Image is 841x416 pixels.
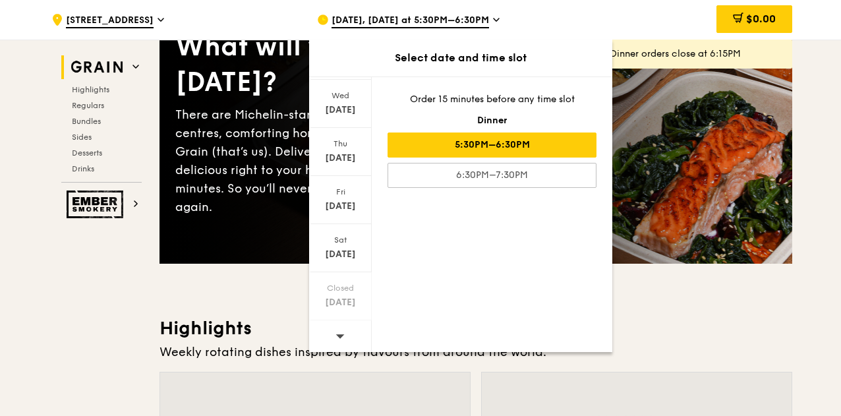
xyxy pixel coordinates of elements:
[175,29,476,100] div: What will you eat [DATE]?
[175,105,476,216] div: There are Michelin-star restaurants, hawker centres, comforting home-cooked classics… and Grain (...
[67,191,127,218] img: Ember Smokery web logo
[610,47,782,61] div: Dinner orders close at 6:15PM
[746,13,776,25] span: $0.00
[72,164,94,173] span: Drinks
[332,14,489,28] span: [DATE], [DATE] at 5:30PM–6:30PM
[67,55,127,79] img: Grain web logo
[388,133,596,158] div: 5:30PM–6:30PM
[311,235,370,245] div: Sat
[311,248,370,261] div: [DATE]
[309,50,612,66] div: Select date and time slot
[311,200,370,213] div: [DATE]
[72,148,102,158] span: Desserts
[311,90,370,101] div: Wed
[159,343,792,361] div: Weekly rotating dishes inspired by flavours from around the world.
[311,138,370,149] div: Thu
[159,316,792,340] h3: Highlights
[311,104,370,117] div: [DATE]
[72,101,104,110] span: Regulars
[388,114,596,127] div: Dinner
[311,283,370,293] div: Closed
[72,133,92,142] span: Sides
[311,152,370,165] div: [DATE]
[388,163,596,188] div: 6:30PM–7:30PM
[311,187,370,197] div: Fri
[72,85,109,94] span: Highlights
[388,93,596,106] div: Order 15 minutes before any time slot
[72,117,101,126] span: Bundles
[66,14,154,28] span: [STREET_ADDRESS]
[311,296,370,309] div: [DATE]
